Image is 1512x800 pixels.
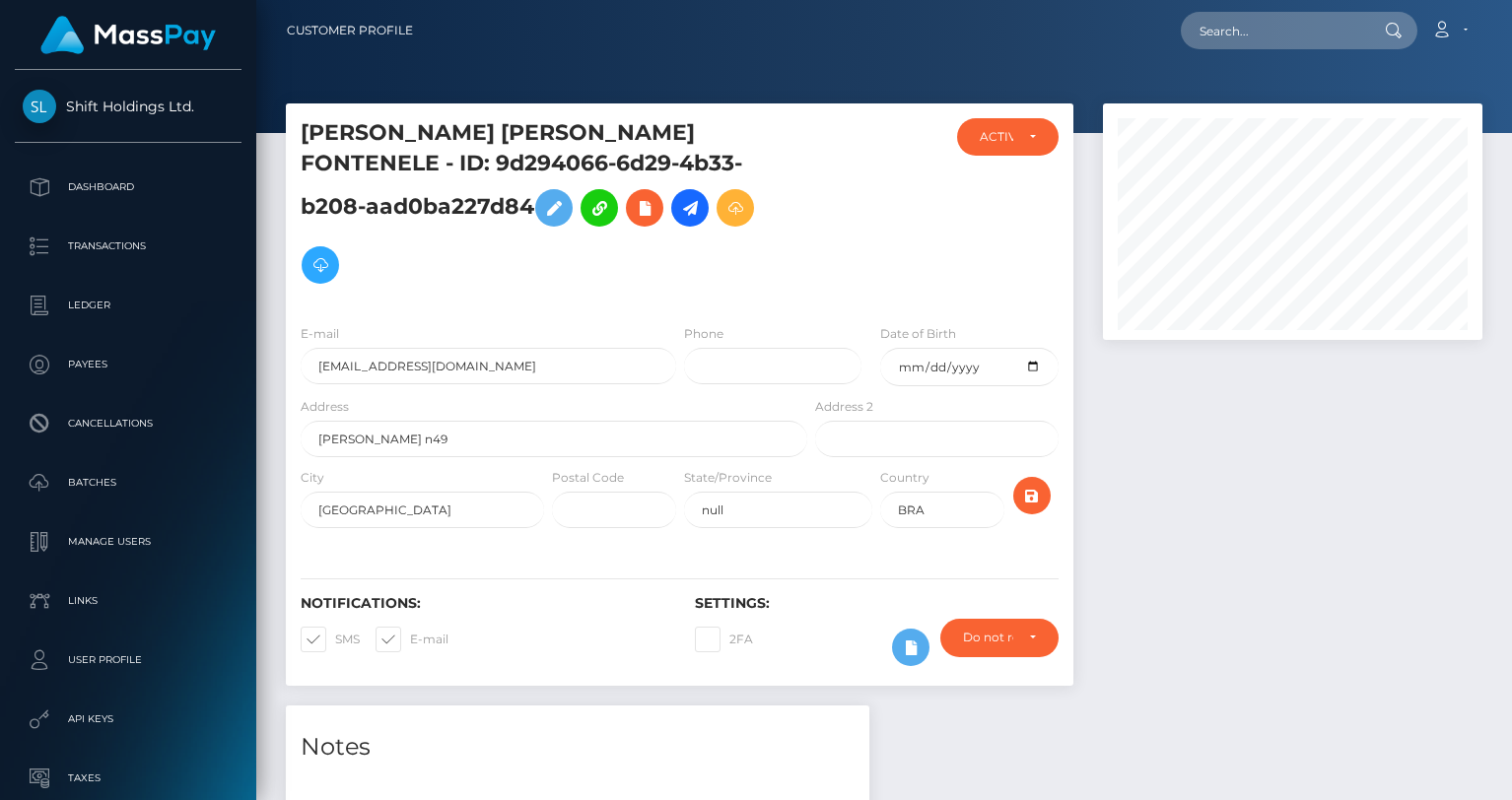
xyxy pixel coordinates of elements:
[15,98,241,115] span: Shift Holdings Ltd.
[671,189,709,227] a: Initiate Payout
[23,409,234,438] p: Cancellations
[301,627,360,652] label: SMS
[301,595,665,612] h6: Notifications:
[695,627,753,652] label: 2FA
[15,340,241,389] a: Payees
[287,10,413,51] a: Customer Profile
[23,232,234,261] p: Transactions
[376,627,448,652] label: E-mail
[15,517,241,567] a: Manage Users
[23,468,234,498] p: Batches
[23,172,234,202] p: Dashboard
[15,163,241,212] a: Dashboard
[963,630,1013,645] div: Do not require
[684,469,772,487] label: State/Province
[695,595,1060,612] h6: Settings:
[301,398,349,416] label: Address
[15,399,241,448] a: Cancellations
[880,325,956,343] label: Date of Birth
[15,458,241,507] a: Batches
[23,645,234,675] p: User Profile
[880,469,929,487] label: Country
[301,469,324,487] label: City
[23,350,234,379] p: Payees
[301,118,796,294] h5: [PERSON_NAME] [PERSON_NAME] FONTENELE - ID: 9d294066-6d29-4b33-b208-aad0ba227d84
[23,704,234,734] p: API Keys
[940,619,1059,656] button: Do not require
[552,469,624,487] label: Postal Code
[40,16,216,54] img: MassPay Logo
[980,129,1013,145] div: ACTIVE
[15,576,241,626] a: Links
[15,222,241,271] a: Transactions
[23,764,234,793] p: Taxes
[15,281,241,330] a: Ledger
[15,695,241,744] a: API Keys
[301,325,339,343] label: E-mail
[301,730,855,765] h4: Notes
[815,398,873,416] label: Address 2
[15,635,241,685] a: User Profile
[1181,12,1366,49] input: Search...
[684,325,723,343] label: Phone
[23,586,234,616] p: Links
[23,527,234,557] p: Manage Users
[23,291,234,320] p: Ledger
[957,118,1059,156] button: ACTIVE
[23,90,56,123] img: Shift Holdings Ltd.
